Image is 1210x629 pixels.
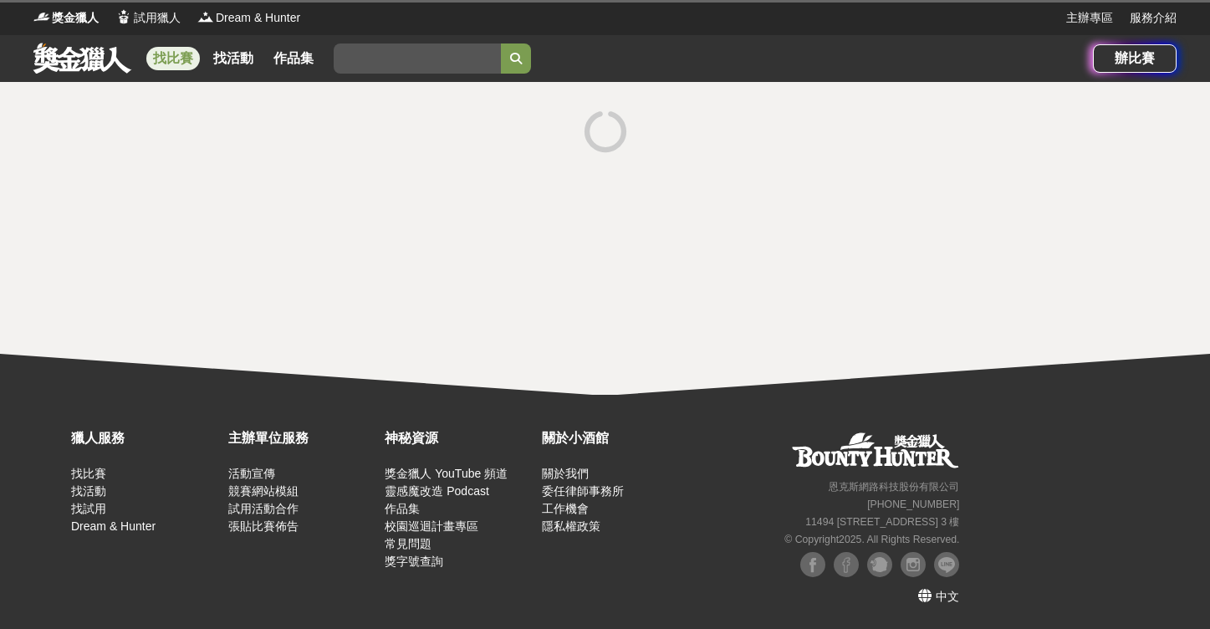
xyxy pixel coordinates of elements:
[228,484,299,498] a: 競賽網站模組
[385,484,488,498] a: 靈感魔改造 Podcast
[800,552,825,577] img: Facebook
[228,519,299,533] a: 張貼比賽佈告
[542,467,589,480] a: 關於我們
[385,467,508,480] a: 獎金獵人 YouTube 頻道
[71,467,106,480] a: 找比賽
[197,8,214,25] img: Logo
[385,502,420,515] a: 作品集
[267,47,320,70] a: 作品集
[542,484,624,498] a: 委任律師事務所
[385,519,478,533] a: 校園巡迴計畫專區
[146,47,200,70] a: 找比賽
[784,534,959,545] small: © Copyright 2025 . All Rights Reserved.
[216,9,300,27] span: Dream & Hunter
[33,8,50,25] img: Logo
[805,516,959,528] small: 11494 [STREET_ADDRESS] 3 樓
[115,9,181,27] a: Logo試用獵人
[867,552,892,577] img: Plurk
[542,428,691,448] div: 關於小酒館
[542,519,600,533] a: 隱私權政策
[33,9,99,27] a: Logo獎金獵人
[934,552,959,577] img: LINE
[228,467,275,480] a: 活動宣傳
[834,552,859,577] img: Facebook
[1130,9,1177,27] a: 服務介紹
[134,9,181,27] span: 試用獵人
[71,484,106,498] a: 找活動
[71,428,220,448] div: 獵人服務
[52,9,99,27] span: 獎金獵人
[867,499,959,510] small: [PHONE_NUMBER]
[385,555,443,568] a: 獎字號查詢
[829,481,959,493] small: 恩克斯網路科技股份有限公司
[71,502,106,515] a: 找試用
[936,590,959,603] span: 中文
[1066,9,1113,27] a: 主辦專區
[542,502,589,515] a: 工作機會
[197,9,300,27] a: LogoDream & Hunter
[115,8,132,25] img: Logo
[1093,44,1177,73] a: 辦比賽
[228,502,299,515] a: 試用活動合作
[385,428,534,448] div: 神秘資源
[228,428,377,448] div: 主辦單位服務
[901,552,926,577] img: Instagram
[71,519,156,533] a: Dream & Hunter
[385,537,431,550] a: 常見問題
[207,47,260,70] a: 找活動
